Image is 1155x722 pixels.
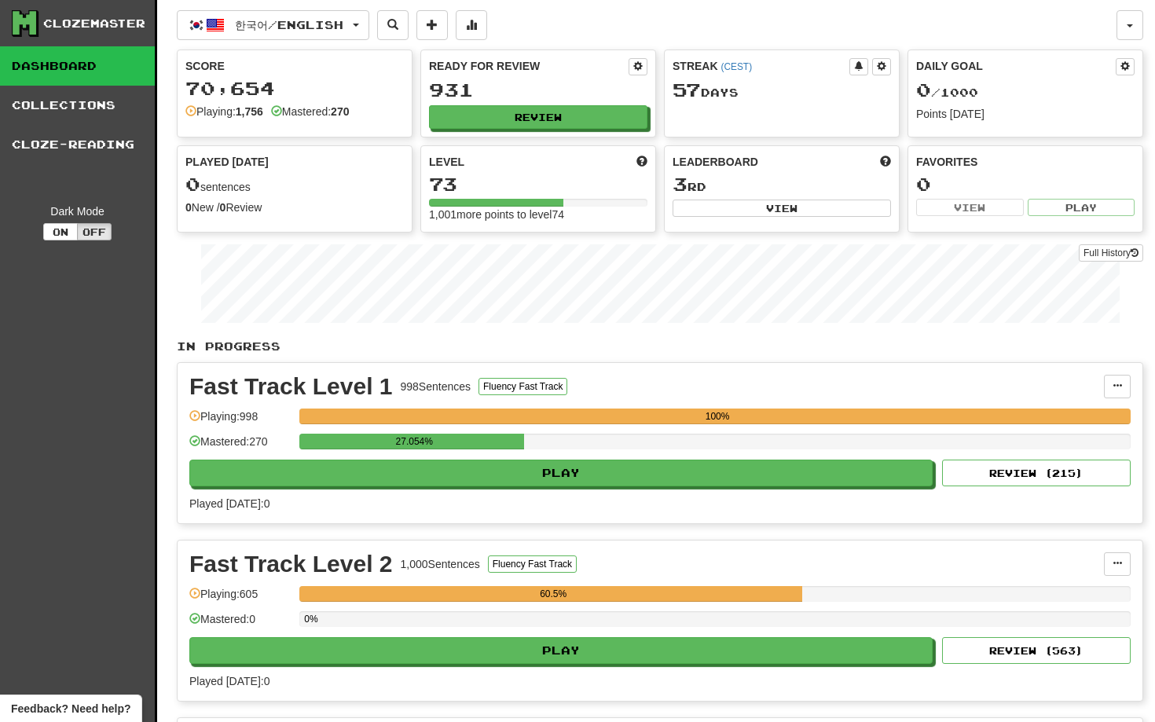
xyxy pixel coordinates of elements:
strong: 0 [185,201,192,214]
button: Fluency Fast Track [488,555,577,573]
button: Play [189,637,933,664]
button: Play [189,460,933,486]
span: 한국어 / English [235,18,343,31]
div: 1,000 Sentences [401,556,480,572]
span: Played [DATE]: 0 [189,675,269,687]
button: More stats [456,10,487,40]
div: Playing: [185,104,263,119]
div: Daily Goal [916,58,1116,75]
button: Add sentence to collection [416,10,448,40]
span: 0 [916,79,931,101]
button: Fluency Fast Track [478,378,567,395]
button: Off [77,223,112,240]
span: 0 [185,173,200,195]
div: 931 [429,80,647,100]
div: Mastered: 0 [189,611,291,637]
div: Favorites [916,154,1135,170]
p: In Progress [177,339,1143,354]
button: Review [429,105,647,129]
span: Open feedback widget [11,701,130,717]
div: Playing: 605 [189,586,291,612]
span: Leaderboard [673,154,758,170]
span: Played [DATE]: 0 [189,497,269,510]
strong: 270 [331,105,349,118]
div: 73 [429,174,647,194]
div: Mastered: [271,104,350,119]
strong: 1,756 [236,105,263,118]
div: Score [185,58,404,74]
button: Review (215) [942,460,1131,486]
div: 100% [304,409,1131,424]
div: Dark Mode [12,203,143,219]
span: / 1000 [916,86,978,99]
div: Ready for Review [429,58,629,74]
div: rd [673,174,891,195]
span: Score more points to level up [636,154,647,170]
div: sentences [185,174,404,195]
span: Level [429,154,464,170]
div: Mastered: 270 [189,434,291,460]
div: Clozemaster [43,16,145,31]
strong: 0 [220,201,226,214]
div: 0 [916,174,1135,194]
div: 998 Sentences [401,379,471,394]
span: 3 [673,173,687,195]
button: Review (563) [942,637,1131,664]
div: Fast Track Level 1 [189,375,393,398]
button: View [673,200,891,217]
div: Fast Track Level 2 [189,552,393,576]
div: 60.5% [304,586,802,602]
button: 한국어/English [177,10,369,40]
a: (CEST) [720,61,752,72]
a: Full History [1079,244,1143,262]
div: New / Review [185,200,404,215]
span: 57 [673,79,701,101]
span: This week in points, UTC [880,154,891,170]
div: Playing: 998 [189,409,291,434]
span: Played [DATE] [185,154,269,170]
div: 1,001 more points to level 74 [429,207,647,222]
div: 70,654 [185,79,404,98]
div: Day s [673,80,891,101]
button: On [43,223,78,240]
button: Search sentences [377,10,409,40]
div: Streak [673,58,849,74]
button: View [916,199,1024,216]
div: Points [DATE] [916,106,1135,122]
div: 27.054% [304,434,524,449]
button: Play [1028,199,1135,216]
